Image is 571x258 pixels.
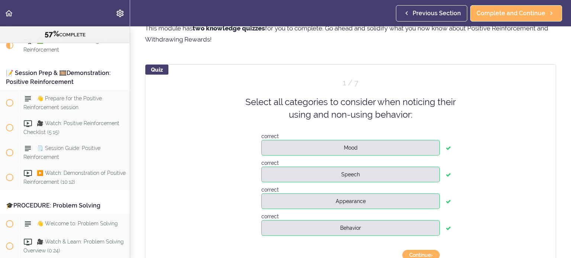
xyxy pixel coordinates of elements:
span: ▶️ Watch: Demonstration of Positive Reinforcement (10:12) [23,170,126,185]
span: correct [261,186,279,192]
span: correct [261,160,279,166]
span: 🎥 Watch & Learn: Problem Solving Overview (0:24) [23,239,124,254]
span: correct [261,133,279,139]
span: 57% [45,29,59,38]
button: Appearance [261,193,440,209]
span: correct [261,213,279,219]
span: Previous Section [413,9,461,18]
strong: two knowledge quizzes [193,25,265,32]
span: 👋 Prepare for the Positive Reinforcement session [23,96,102,110]
a: Previous Section [396,5,467,22]
svg: Back to course curriculum [4,9,13,18]
button: Speech [261,166,440,182]
span: 👋 Welcome to: Problem Solving [37,221,118,227]
div: Quiz [145,65,168,75]
button: Mood [261,140,440,155]
span: Mood [344,144,358,150]
div: COMPLETE [9,29,120,39]
div: Select all categories to consider when noticing their using and non-using behavior: [243,96,458,121]
a: Complete and Continue [470,5,562,22]
button: Behavior [261,220,440,235]
span: Appearance [336,198,366,204]
span: 🗒️ Session Guide: Positive Reinforcement [23,146,100,160]
span: 🎥 Watch: Positive Reinforcement Checklist (5:15) [23,121,119,135]
span: Behavior [340,225,361,231]
svg: Settings Menu [116,9,125,18]
span: Speech [341,171,360,177]
span: Complete and Continue [477,9,545,18]
div: Question 1 out of 7 [261,78,440,88]
p: This module has for you to complete. Go ahead and solidify what you now know about Positive Reinf... [145,23,556,45]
